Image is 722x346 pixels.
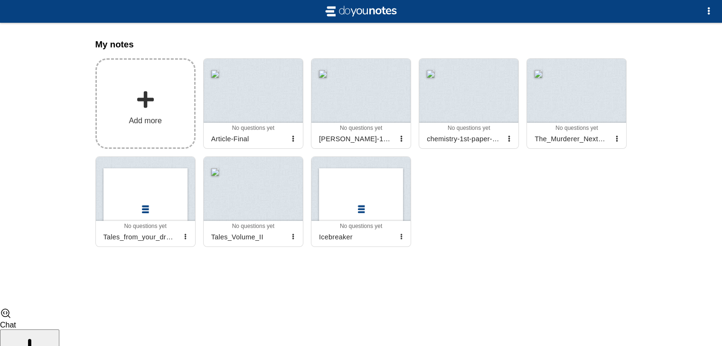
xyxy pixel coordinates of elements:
[448,125,490,131] span: No questions yet
[232,125,274,131] span: No questions yet
[232,223,274,229] span: No questions yet
[315,131,395,146] div: [PERSON_NAME]-1984
[203,156,303,247] a: No questions yetTales_Volume_II
[95,156,196,247] a: No questions yetTales_from_your_dreams_and_beyond
[95,39,627,50] h3: My notes
[311,58,411,149] a: No questions yet[PERSON_NAME]-1984
[124,223,166,229] span: No questions yet
[526,58,627,149] a: No questions yetThe_Murderer_Next_Door
[100,229,180,245] div: Tales_from_your_dreams_and_beyond
[555,125,598,131] span: No questions yet
[203,58,303,149] a: No questions yetArticle-Final
[423,131,503,146] div: chemistry-1st-paper-practical-1 (1)
[531,131,611,146] div: The_Murderer_Next_Door
[419,58,519,149] a: No questions yetchemistry-1st-paper-practical-1 (1)
[207,229,288,245] div: Tales_Volume_II
[311,156,411,247] a: No questions yetIcebreaker
[699,2,718,21] button: Options
[207,131,288,146] div: Article-Final
[340,223,382,229] span: No questions yet
[315,229,395,245] div: Icebreaker
[323,4,399,19] img: svg+xml;base64,CiAgICAgIDxzdmcgdmlld0JveD0iLTIgLTIgMjAgNCIgeG1sbnM9Imh0dHA6Ly93d3cudzMub3JnLzIwMD...
[340,125,382,131] span: No questions yet
[129,117,161,125] span: Add more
